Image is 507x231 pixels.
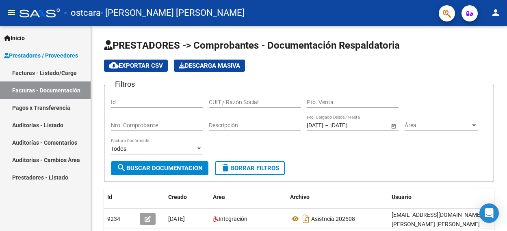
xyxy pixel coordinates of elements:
[219,216,247,222] span: Integración
[392,212,487,227] span: [EMAIL_ADDRESS][DOMAIN_NAME] - - [PERSON_NAME] [PERSON_NAME]
[4,51,78,60] span: Prestadores / Proveedores
[107,216,120,222] span: 9234
[111,79,139,90] h3: Filtros
[330,122,370,129] input: Fecha fin
[109,60,119,70] mat-icon: cloud_download
[4,34,25,43] span: Inicio
[111,145,126,152] span: Todos
[168,216,185,222] span: [DATE]
[389,122,398,130] button: Open calendar
[6,8,16,17] mat-icon: menu
[405,122,470,129] span: Área
[101,4,245,22] span: - [PERSON_NAME] [PERSON_NAME]
[210,188,287,206] datatable-header-cell: Area
[215,161,285,175] button: Borrar Filtros
[392,194,412,200] span: Usuario
[165,188,210,206] datatable-header-cell: Creado
[287,188,388,206] datatable-header-cell: Archivo
[117,165,203,172] span: Buscar Documentacion
[221,163,230,173] mat-icon: delete
[213,194,225,200] span: Area
[290,194,310,200] span: Archivo
[117,163,126,173] mat-icon: search
[325,122,329,129] span: –
[179,62,240,69] span: Descarga Masiva
[174,60,245,72] app-download-masive: Descarga masiva de comprobantes (adjuntos)
[104,188,136,206] datatable-header-cell: Id
[174,60,245,72] button: Descarga Masiva
[109,62,163,69] span: Exportar CSV
[104,40,400,51] span: PRESTADORES -> Comprobantes - Documentación Respaldatoria
[311,216,355,222] span: Asistncia 202508
[168,194,187,200] span: Creado
[301,212,311,225] i: Descargar documento
[111,161,208,175] button: Buscar Documentacion
[479,203,499,223] div: Open Intercom Messenger
[104,60,168,72] button: Exportar CSV
[64,4,101,22] span: - ostcara
[107,194,112,200] span: Id
[307,122,323,129] input: Fecha inicio
[221,165,279,172] span: Borrar Filtros
[491,8,500,17] mat-icon: person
